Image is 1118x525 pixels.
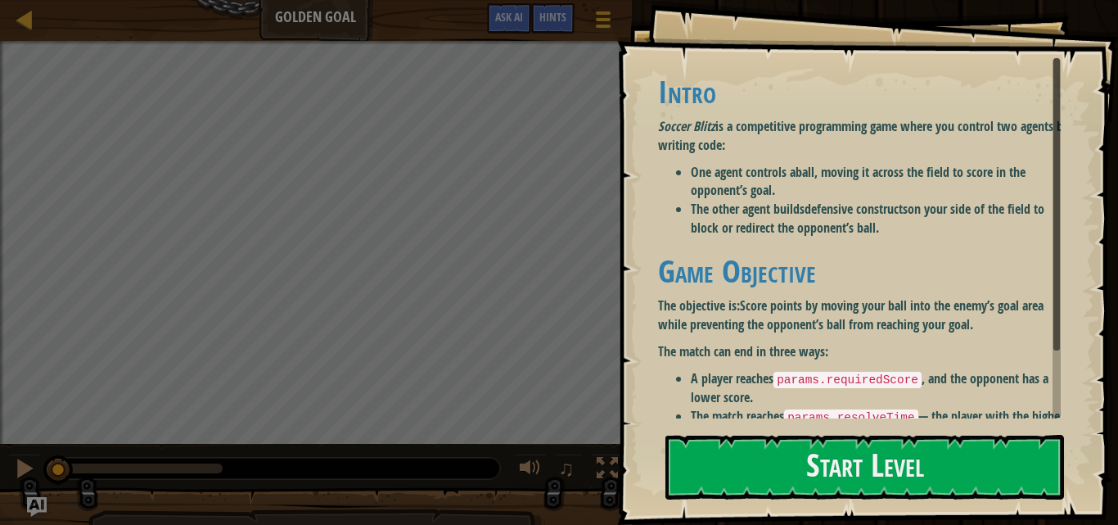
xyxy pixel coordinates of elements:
code: params.resolveTime [784,410,917,426]
span: ♫ [558,456,575,481]
p: The objective is: [658,296,1073,334]
strong: ball [796,163,814,181]
p: is a competitive programming game where you control two agents by writing code: [658,117,1073,155]
span: Hints [539,9,566,25]
code: params.requiredScore [773,372,922,388]
button: Ask AI [27,497,47,517]
strong: defensive constructs [805,200,908,218]
span: Ask AI [495,9,523,25]
li: One agent controls a , moving it across the field to score in the opponent’s goal. [691,163,1073,201]
p: The match can end in three ways: [658,342,1073,361]
li: A player reaches , and the opponent has a lower score. [691,369,1073,407]
button: Show game menu [583,3,624,42]
li: The match reaches — the player with the higher score wins. [691,407,1073,445]
button: Start Level [665,435,1064,500]
li: The other agent builds on your side of the field to block or redirect the opponent’s ball. [691,200,1073,238]
h1: Intro [658,75,1073,109]
button: Ctrl + P: Pause [8,454,41,487]
button: Adjust volume [514,454,547,487]
h1: Game Objective [658,254,1073,288]
em: Soccer Blitz [658,117,715,135]
button: Ask AI [487,3,531,34]
strong: Score points by moving your ball into the enemy’s goal area while preventing the opponent’s ball ... [658,296,1044,333]
button: Toggle fullscreen [591,454,624,487]
button: ♫ [555,454,583,487]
